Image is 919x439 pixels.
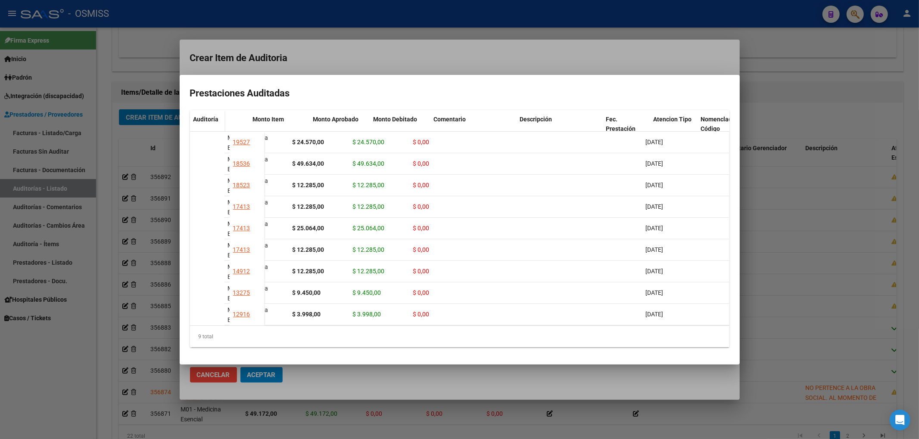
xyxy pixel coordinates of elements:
span: [DATE] [646,225,664,232]
span: [DATE] [646,289,664,296]
datatable-header-cell: Monto Aprobado [310,110,370,146]
strong: $ 9.450,00 [293,289,321,296]
strong: $ 12.285,00 [293,268,324,275]
span: Monto Item [253,116,284,123]
span: M01 - Medicina Esencial [228,177,268,194]
span: $ 12.285,00 [353,203,385,210]
span: $ 3.998,00 [353,311,381,318]
span: M01 - Medicina Esencial [228,306,268,323]
span: [DATE] [646,246,664,253]
div: 9 total [190,326,729,347]
span: Monto Debitado [374,116,417,123]
span: $ 49.634,00 [353,160,385,167]
strong: $ 24.570,00 [293,139,324,145]
datatable-header-cell: Fec. Prestación [603,110,650,146]
span: $ 0,00 [413,182,430,189]
datatable-header-cell: Descripción [517,110,603,146]
span: M01 - Medicina Esencial [228,263,268,280]
span: Nomenclador Código [701,116,738,133]
span: Descripción [520,116,552,123]
span: Auditoría [193,116,219,123]
strong: $ 12.285,00 [293,182,324,189]
datatable-header-cell: Monto Debitado [370,110,430,146]
span: M01 - Medicina Esencial [228,199,268,216]
span: M01 - Medicina Esencial [228,285,268,302]
span: Monto Aprobado [313,116,359,123]
datatable-header-cell: Atencion Tipo [650,110,698,146]
span: Comentario [434,116,466,123]
span: [DATE] [646,160,664,167]
span: [DATE] [646,203,664,210]
span: $ 0,00 [413,289,430,296]
div: 13275 [233,288,250,298]
datatable-header-cell: Monto Item [249,110,310,146]
span: $ 0,00 [413,160,430,167]
span: $ 12.285,00 [353,246,385,253]
div: 17413 [233,245,250,255]
span: $ 9.450,00 [353,289,381,296]
datatable-header-cell: Nomenclador Código [698,110,745,146]
span: M01 - Medicina Esencial [228,220,268,237]
span: Atencion Tipo [654,116,692,123]
span: [DATE] [646,268,664,275]
span: [DATE] [646,182,664,189]
span: $ 0,00 [413,246,430,253]
datatable-header-cell: Auditoría [190,110,224,146]
span: $ 12.285,00 [353,182,385,189]
span: $ 0,00 [413,268,430,275]
span: $ 0,00 [413,311,430,318]
span: $ 0,00 [413,139,430,145]
div: 17413 [233,202,250,212]
span: $ 0,00 [413,225,430,232]
span: M01 - Medicina Esencial [228,242,268,259]
div: 12916 [233,309,250,319]
strong: $ 12.285,00 [293,203,324,210]
span: $ 0,00 [413,203,430,210]
div: Open Intercom Messenger [890,410,910,430]
strong: $ 25.064,00 [293,225,324,232]
span: $ 24.570,00 [353,139,385,145]
span: Fec. Prestación [606,116,636,133]
div: 18536 [233,159,250,169]
span: M01 - Medicina Esencial [228,134,268,151]
div: 17413 [233,223,250,233]
div: 18523 [233,180,250,190]
strong: $ 12.285,00 [293,246,324,253]
span: $ 12.285,00 [353,268,385,275]
div: 14912 [233,266,250,276]
span: $ 25.064,00 [353,225,385,232]
h2: Prestaciones Auditadas [190,85,729,102]
span: [DATE] [646,311,664,318]
span: M01 - Medicina Esencial [228,156,268,173]
strong: $ 3.998,00 [293,311,321,318]
span: [DATE] [646,139,664,145]
datatable-header-cell: Comentario [430,110,517,146]
strong: $ 49.634,00 [293,160,324,167]
div: 19527 [233,137,250,147]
